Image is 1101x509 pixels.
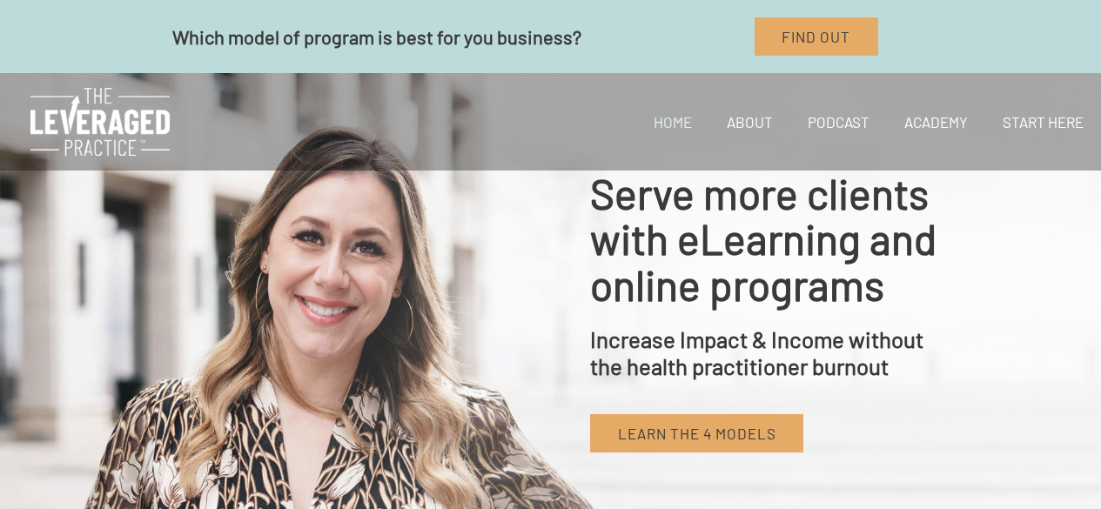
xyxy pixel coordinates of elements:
span: Learn the 4 models [618,425,776,442]
span: Serve more clients with eLearning and online programs [590,168,937,311]
a: About [709,92,790,151]
a: Learn the 4 models [590,414,803,452]
span: Increase Impact & Income without the health practitioner burnout [590,325,923,379]
nav: Site Navigation [623,92,1101,151]
span: Which model of program is best for you business? [172,25,581,48]
a: Start Here [985,92,1101,151]
a: Home [636,92,709,151]
span: Find Out [782,28,850,45]
a: Academy [887,92,985,151]
img: The Leveraged Practice [30,88,170,156]
a: Podcast [790,92,887,151]
a: Find Out [755,17,878,56]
